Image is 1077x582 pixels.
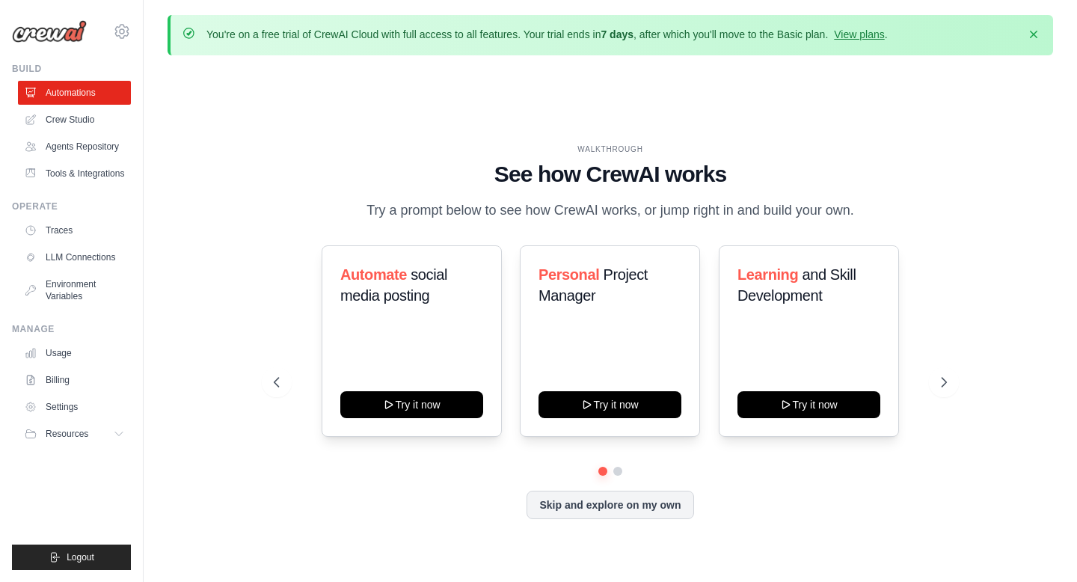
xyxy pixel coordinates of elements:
[18,218,131,242] a: Traces
[538,391,681,418] button: Try it now
[18,272,131,308] a: Environment Variables
[18,422,131,446] button: Resources
[12,20,87,43] img: Logo
[274,144,946,155] div: WALKTHROUGH
[527,491,693,519] button: Skip and explore on my own
[12,63,131,75] div: Build
[737,266,856,304] span: and Skill Development
[12,323,131,335] div: Manage
[18,395,131,419] a: Settings
[737,266,798,283] span: Learning
[274,161,946,188] h1: See how CrewAI works
[18,245,131,269] a: LLM Connections
[834,28,884,40] a: View plans
[12,200,131,212] div: Operate
[340,391,483,418] button: Try it now
[601,28,633,40] strong: 7 days
[46,428,88,440] span: Resources
[359,200,862,221] p: Try a prompt below to see how CrewAI works, or jump right in and build your own.
[206,27,888,42] p: You're on a free trial of CrewAI Cloud with full access to all features. Your trial ends in , aft...
[67,551,94,563] span: Logout
[18,368,131,392] a: Billing
[340,266,407,283] span: Automate
[18,162,131,186] a: Tools & Integrations
[18,81,131,105] a: Automations
[737,391,880,418] button: Try it now
[18,108,131,132] a: Crew Studio
[18,341,131,365] a: Usage
[18,135,131,159] a: Agents Repository
[538,266,599,283] span: Personal
[12,545,131,570] button: Logout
